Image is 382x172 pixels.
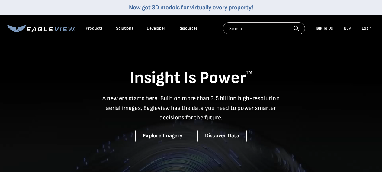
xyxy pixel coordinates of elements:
a: Buy [344,26,351,31]
a: Now get 3D models for virtually every property! [129,4,253,11]
a: Explore Imagery [135,130,190,142]
div: Resources [178,26,198,31]
h1: Insight Is Power [7,68,375,89]
p: A new era starts here. Built on more than 3.5 billion high-resolution aerial images, Eagleview ha... [99,94,284,123]
div: Login [362,26,372,31]
input: Search [223,22,305,34]
a: Developer [147,26,165,31]
sup: TM [246,70,252,75]
div: Talk To Us [315,26,333,31]
div: Solutions [116,26,133,31]
a: Discover Data [197,130,247,142]
div: Products [86,26,103,31]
